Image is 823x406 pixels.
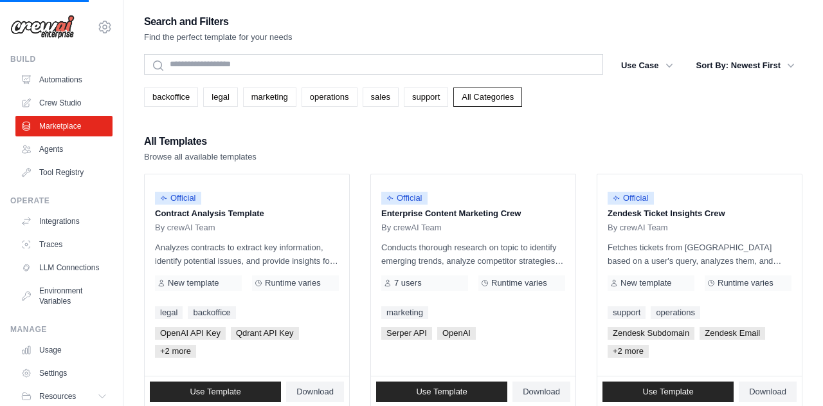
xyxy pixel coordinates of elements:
[15,363,113,383] a: Settings
[381,192,428,205] span: Official
[155,207,339,220] p: Contract Analysis Template
[15,281,113,311] a: Environment Variables
[155,327,226,340] span: OpenAI API Key
[363,88,399,107] a: sales
[243,88,296,107] a: marketing
[608,241,791,268] p: Fetches tickets from [GEOGRAPHIC_DATA] based on a user's query, analyzes them, and generates a su...
[39,391,76,401] span: Resources
[608,327,694,340] span: Zendesk Subdomain
[620,278,671,288] span: New template
[523,387,560,397] span: Download
[602,382,734,402] a: Use Template
[381,207,565,220] p: Enterprise Content Marketing Crew
[190,387,240,397] span: Use Template
[416,387,467,397] span: Use Template
[15,211,113,232] a: Integrations
[168,278,219,288] span: New template
[155,306,183,319] a: legal
[491,278,547,288] span: Runtime varies
[15,257,113,278] a: LLM Connections
[404,88,448,107] a: support
[296,387,334,397] span: Download
[613,54,681,77] button: Use Case
[10,324,113,335] div: Manage
[394,278,422,288] span: 7 users
[689,54,802,77] button: Sort By: Newest First
[381,327,432,340] span: Serper API
[381,223,442,233] span: By crewAI Team
[15,116,113,136] a: Marketplace
[144,88,198,107] a: backoffice
[718,278,773,288] span: Runtime varies
[700,327,765,340] span: Zendesk Email
[381,241,565,268] p: Conducts thorough research on topic to identify emerging trends, analyze competitor strategies, a...
[155,223,215,233] span: By crewAI Team
[608,306,646,319] a: support
[608,345,649,358] span: +2 more
[188,306,235,319] a: backoffice
[10,54,113,64] div: Build
[453,88,522,107] a: All Categories
[437,327,476,340] span: OpenAI
[376,382,507,402] a: Use Template
[15,162,113,183] a: Tool Registry
[749,387,786,397] span: Download
[302,88,357,107] a: operations
[231,327,299,340] span: Qdrant API Key
[10,196,113,206] div: Operate
[203,88,237,107] a: legal
[144,13,293,31] h2: Search and Filters
[15,340,113,360] a: Usage
[15,69,113,90] a: Automations
[15,139,113,160] a: Agents
[10,15,75,39] img: Logo
[144,31,293,44] p: Find the perfect template for your needs
[15,93,113,113] a: Crew Studio
[155,345,196,358] span: +2 more
[608,223,668,233] span: By crewAI Team
[512,382,570,402] a: Download
[155,192,201,205] span: Official
[286,382,344,402] a: Download
[651,306,700,319] a: operations
[381,306,428,319] a: marketing
[155,241,339,268] p: Analyzes contracts to extract key information, identify potential issues, and provide insights fo...
[15,234,113,255] a: Traces
[642,387,693,397] span: Use Template
[150,382,281,402] a: Use Template
[144,151,257,163] p: Browse all available templates
[608,192,654,205] span: Official
[265,278,321,288] span: Runtime varies
[144,133,257,151] h2: All Templates
[608,207,791,220] p: Zendesk Ticket Insights Crew
[739,382,797,402] a: Download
